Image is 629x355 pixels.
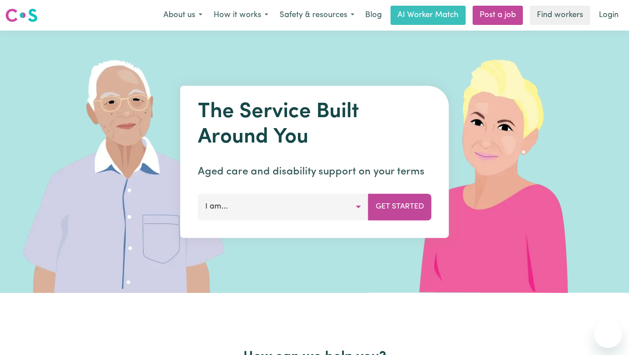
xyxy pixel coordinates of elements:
h1: The Service Built Around You [198,100,432,150]
button: Get Started [368,194,432,220]
a: Find workers [530,6,590,25]
button: Safety & resources [274,6,360,24]
p: Aged care and disability support on your terms [198,164,432,180]
button: I am... [198,194,369,220]
img: Careseekers logo [5,7,38,23]
a: AI Worker Match [391,6,466,25]
button: How it works [208,6,274,24]
a: Careseekers logo [5,5,38,25]
iframe: Button to launch messaging window [594,320,622,348]
a: Post a job [473,6,523,25]
button: About us [158,6,208,24]
a: Blog [360,6,387,25]
a: Login [594,6,624,25]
